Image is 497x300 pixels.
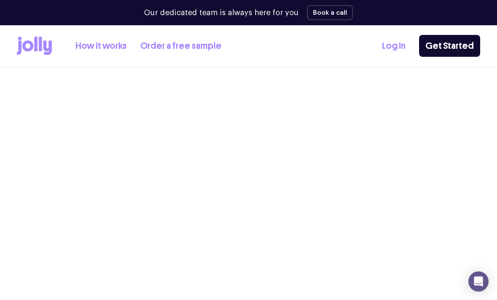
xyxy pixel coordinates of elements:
[307,5,353,20] button: Book a call
[468,271,489,292] div: Open Intercom Messenger
[75,39,127,53] a: How it works
[140,39,222,53] a: Order a free sample
[144,7,299,19] p: Our dedicated team is always here for you
[419,35,480,57] a: Get Started
[382,39,406,53] a: Log In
